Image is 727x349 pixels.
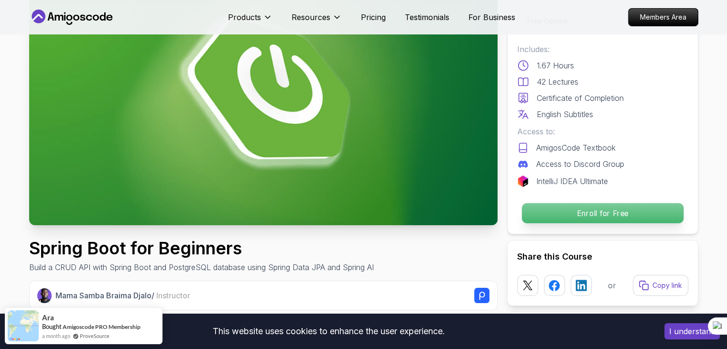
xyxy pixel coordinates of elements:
button: Products [228,11,272,31]
a: Testimonials [405,11,449,23]
p: or [608,280,616,291]
p: Products [228,11,261,23]
p: Copy link [652,281,682,290]
button: Accept cookies [664,323,720,339]
div: This website uses cookies to enhance the user experience. [7,321,650,342]
p: English Subtitles [537,109,593,120]
p: Access to: [517,126,688,137]
a: Amigoscode PRO Membership [63,323,141,330]
p: Build a CRUD API with Spring Boot and PostgreSQL database using Spring Data JPA and Spring AI [29,262,374,273]
p: 1.67 Hours [537,60,574,71]
p: Resources [292,11,330,23]
span: a month ago [42,332,70,340]
a: For Business [468,11,515,23]
p: Certificate of Completion [537,92,624,104]
p: AmigosCode Textbook [536,142,616,153]
span: Bought [42,323,62,330]
img: provesource social proof notification image [8,310,39,341]
img: jetbrains logo [517,175,529,187]
button: Copy link [633,275,688,296]
h2: Share this Course [517,250,688,263]
a: ProveSource [80,332,109,340]
p: Enroll for Free [521,203,683,223]
a: Members Area [628,8,698,26]
button: Resources [292,11,342,31]
p: Access to Discord Group [536,158,624,170]
span: Instructor [156,291,190,300]
p: IntelliJ IDEA Ultimate [536,175,608,187]
p: Includes: [517,44,688,55]
p: 42 Lectures [537,76,578,87]
h1: Spring Boot for Beginners [29,239,374,258]
span: Ara [42,314,54,322]
button: Enroll for Free [521,203,684,224]
a: Pricing [361,11,386,23]
p: Members Area [629,9,698,26]
p: Mama Samba Braima Djalo / [55,290,190,301]
img: Nelson Djalo [37,288,52,303]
